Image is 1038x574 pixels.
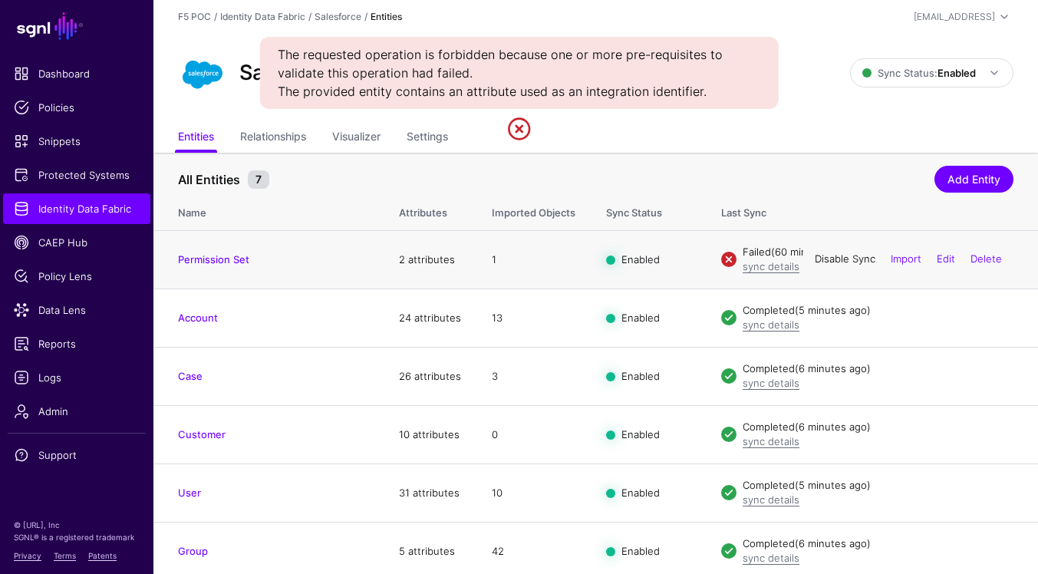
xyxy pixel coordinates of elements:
[3,227,150,258] a: CAEP Hub
[305,10,315,24] div: /
[621,253,660,266] span: Enabled
[743,493,799,506] a: sync details
[476,190,591,230] th: Imported Objects
[815,253,875,266] a: Disable Sync
[621,428,660,440] span: Enabled
[14,404,140,419] span: Admin
[743,536,1013,552] div: Completed (6 minutes ago)
[743,377,799,389] a: sync details
[259,37,779,109] div: The requested operation is forbidden because one or more pre-requisites to validate this operatio...
[3,160,150,190] a: Protected Systems
[54,551,76,560] a: Terms
[14,235,140,250] span: CAEP Hub
[743,478,1013,493] div: Completed (5 minutes ago)
[621,370,660,382] span: Enabled
[3,362,150,393] a: Logs
[743,361,1013,377] div: Completed (6 minutes ago)
[476,405,591,463] td: 0
[3,126,150,157] a: Snippets
[178,11,211,22] a: F5 POC
[937,67,976,79] strong: Enabled
[211,10,220,24] div: /
[384,463,476,522] td: 31 attributes
[178,312,218,324] a: Account
[14,336,140,351] span: Reports
[14,201,140,216] span: Identity Data Fabric
[14,551,41,560] a: Privacy
[934,166,1013,193] a: Add Entity
[178,48,227,97] img: svg+xml;base64,PHN2ZyB3aWR0aD0iNjQiIGhlaWdodD0iNjQiIHZpZXdCb3g9IjAgMCA2NCA2NCIgZmlsbD0ibm9uZSIgeG...
[14,167,140,183] span: Protected Systems
[743,260,799,272] a: sync details
[3,328,150,359] a: Reports
[621,312,660,324] span: Enabled
[240,124,306,153] a: Relationships
[743,303,1013,318] div: Completed (5 minutes ago)
[14,302,140,318] span: Data Lens
[239,61,344,85] h2: Salesforce
[178,487,201,499] a: User
[621,545,660,557] span: Enabled
[14,531,140,543] p: SGNL® is a registered trademark
[88,551,117,560] a: Patents
[178,124,214,153] a: Entities
[3,92,150,123] a: Policies
[248,170,269,189] small: 7
[14,66,140,81] span: Dashboard
[476,463,591,522] td: 10
[14,519,140,531] p: © [URL], Inc
[621,487,660,499] span: Enabled
[706,190,1038,230] th: Last Sync
[3,58,150,89] a: Dashboard
[332,124,381,153] a: Visualizer
[476,230,591,289] td: 1
[14,269,140,284] span: Policy Lens
[178,428,226,440] a: Customer
[591,190,706,230] th: Sync Status
[178,370,203,382] a: Case
[315,11,361,22] a: Salesforce
[384,347,476,405] td: 26 attributes
[743,420,1013,435] div: Completed (6 minutes ago)
[14,100,140,115] span: Policies
[970,253,1002,266] a: Delete
[407,124,448,153] a: Settings
[3,261,150,292] a: Policy Lens
[937,253,955,266] a: Edit
[862,67,976,79] span: Sync Status:
[14,447,140,463] span: Support
[384,230,476,289] td: 2 attributes
[371,11,402,22] strong: Entities
[891,253,921,266] a: Import
[743,245,1013,260] div: Failed (60 minutes ago)
[14,134,140,149] span: Snippets
[3,396,150,427] a: Admin
[476,289,591,347] td: 13
[220,11,305,22] a: Identity Data Fabric
[3,295,150,325] a: Data Lens
[9,9,144,43] a: SGNL
[14,370,140,385] span: Logs
[361,10,371,24] div: /
[384,190,476,230] th: Attributes
[743,318,799,331] a: sync details
[384,405,476,463] td: 10 attributes
[476,347,591,405] td: 3
[743,435,799,447] a: sync details
[3,193,150,224] a: Identity Data Fabric
[384,289,476,347] td: 24 attributes
[153,190,384,230] th: Name
[178,545,208,557] a: Group
[174,170,244,189] span: All Entities
[178,253,249,266] a: Permission Set
[914,10,995,24] div: [EMAIL_ADDRESS]
[743,552,799,564] a: sync details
